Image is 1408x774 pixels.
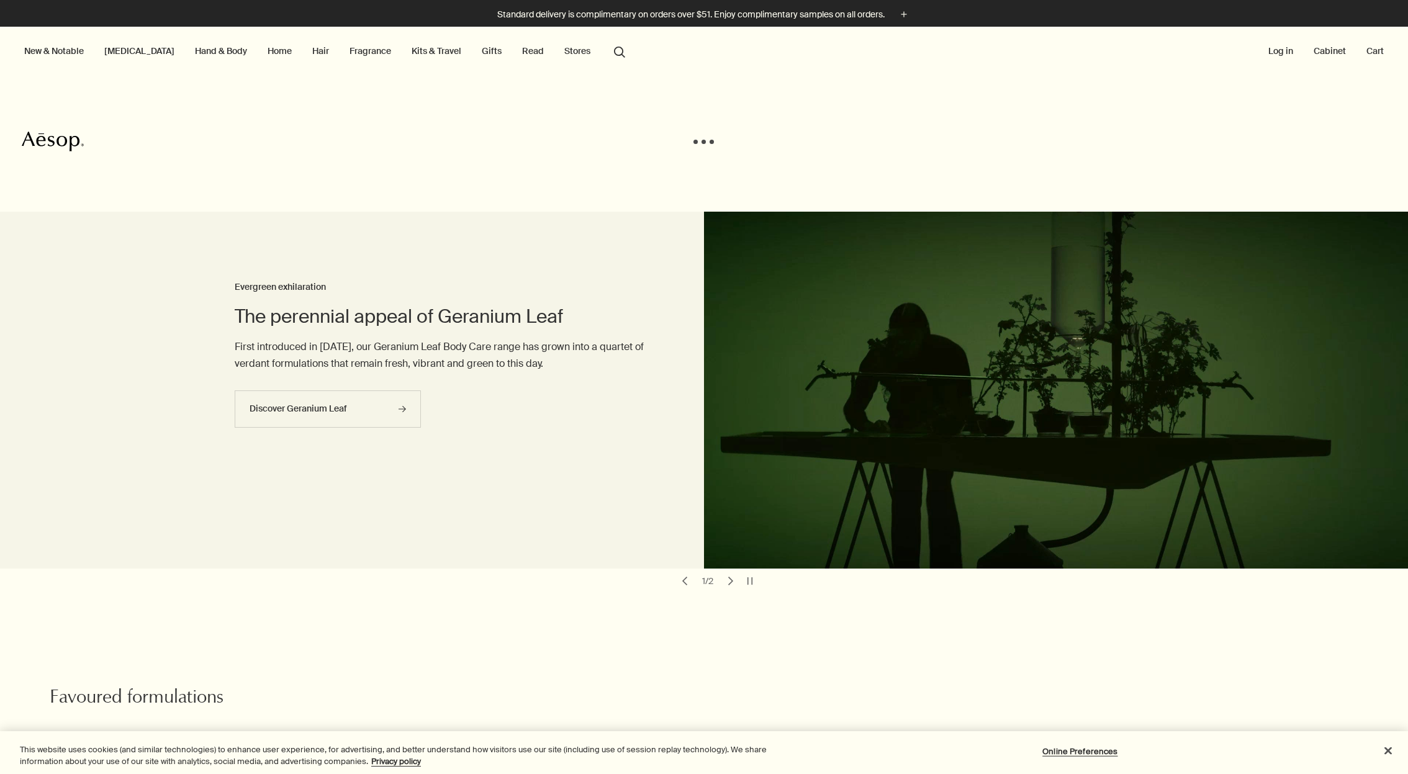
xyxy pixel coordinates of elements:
[1266,27,1386,76] nav: supplementary
[235,304,654,329] h2: The perennial appeal of Geranium Leaf
[497,7,911,22] button: Standard delivery is complimentary on orders over $51. Enjoy complimentary samples on all orders.
[371,756,421,767] a: More information about your privacy, opens in a new tab
[676,572,693,590] button: previous slide
[1374,737,1402,765] button: Close
[310,43,332,59] a: Hair
[22,126,84,157] svg: Aesop
[22,27,631,76] nav: primary
[562,43,593,59] button: Stores
[347,43,394,59] a: Fragrance
[497,8,885,21] p: Standard delivery is complimentary on orders over $51. Enjoy complimentary samples on all orders.
[1266,43,1296,59] button: Log in
[50,686,477,711] h2: Favoured formulations
[102,43,177,59] a: [MEDICAL_DATA]
[741,572,759,590] button: pause
[520,43,546,59] a: Read
[235,338,654,372] p: First introduced in [DATE], our Geranium Leaf Body Care range has grown into a quartet of verdant...
[22,126,84,160] a: Aesop
[235,280,654,295] h3: Evergreen exhilaration
[265,43,294,59] a: Home
[409,43,464,59] a: Kits & Travel
[1041,739,1119,764] button: Online Preferences, Opens the preference center dialog
[1311,43,1348,59] a: Cabinet
[192,43,250,59] a: Hand & Body
[608,39,631,63] button: Open search
[235,390,421,428] a: Discover Geranium Leaf
[479,43,504,59] a: Gifts
[698,575,717,587] div: 1 / 2
[22,43,86,59] button: New & Notable
[722,572,739,590] button: next slide
[20,744,774,768] div: This website uses cookies (and similar technologies) to enhance user experience, for advertising,...
[1364,43,1386,59] button: Cart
